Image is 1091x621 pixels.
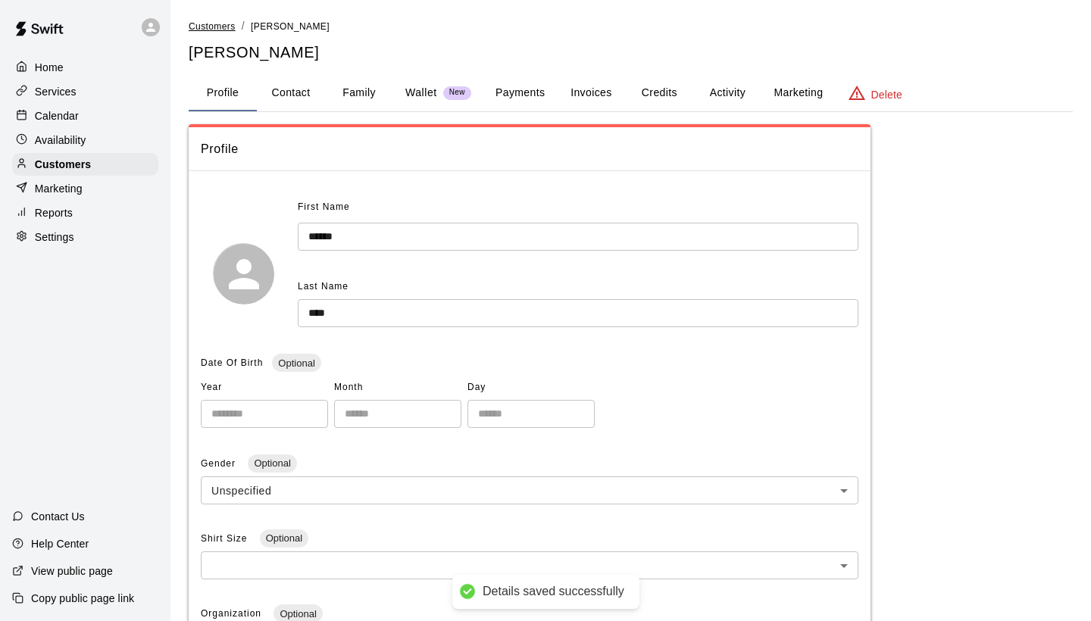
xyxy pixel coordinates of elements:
[12,153,158,176] a: Customers
[35,157,91,172] p: Customers
[443,88,471,98] span: New
[12,105,158,127] a: Calendar
[35,133,86,148] p: Availability
[12,177,158,200] a: Marketing
[260,532,308,544] span: Optional
[189,21,236,32] span: Customers
[201,608,264,619] span: Organization
[35,84,77,99] p: Services
[272,357,320,369] span: Optional
[257,75,325,111] button: Contact
[35,108,79,123] p: Calendar
[35,229,74,245] p: Settings
[242,18,245,34] li: /
[405,85,437,101] p: Wallet
[625,75,693,111] button: Credits
[251,21,330,32] span: [PERSON_NAME]
[35,205,73,220] p: Reports
[189,20,236,32] a: Customers
[248,457,296,469] span: Optional
[325,75,393,111] button: Family
[12,226,158,248] a: Settings
[189,42,1073,63] h5: [PERSON_NAME]
[189,18,1073,35] nav: breadcrumb
[557,75,625,111] button: Invoices
[31,509,85,524] p: Contact Us
[31,563,113,579] p: View public page
[189,75,1073,111] div: basic tabs example
[693,75,761,111] button: Activity
[12,80,158,103] a: Services
[189,75,257,111] button: Profile
[31,591,134,606] p: Copy public page link
[35,181,83,196] p: Marketing
[201,533,251,544] span: Shirt Size
[483,75,557,111] button: Payments
[12,201,158,224] a: Reports
[31,536,89,551] p: Help Center
[201,458,239,469] span: Gender
[201,139,858,159] span: Profile
[871,87,902,102] p: Delete
[12,129,158,151] a: Availability
[35,60,64,75] p: Home
[201,476,858,504] div: Unspecified
[467,376,595,400] span: Day
[201,376,328,400] span: Year
[298,281,349,292] span: Last Name
[12,56,158,79] a: Home
[201,357,263,368] span: Date Of Birth
[483,584,624,600] div: Details saved successfully
[334,376,461,400] span: Month
[274,608,322,619] span: Optional
[298,195,350,220] span: First Name
[761,75,835,111] button: Marketing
